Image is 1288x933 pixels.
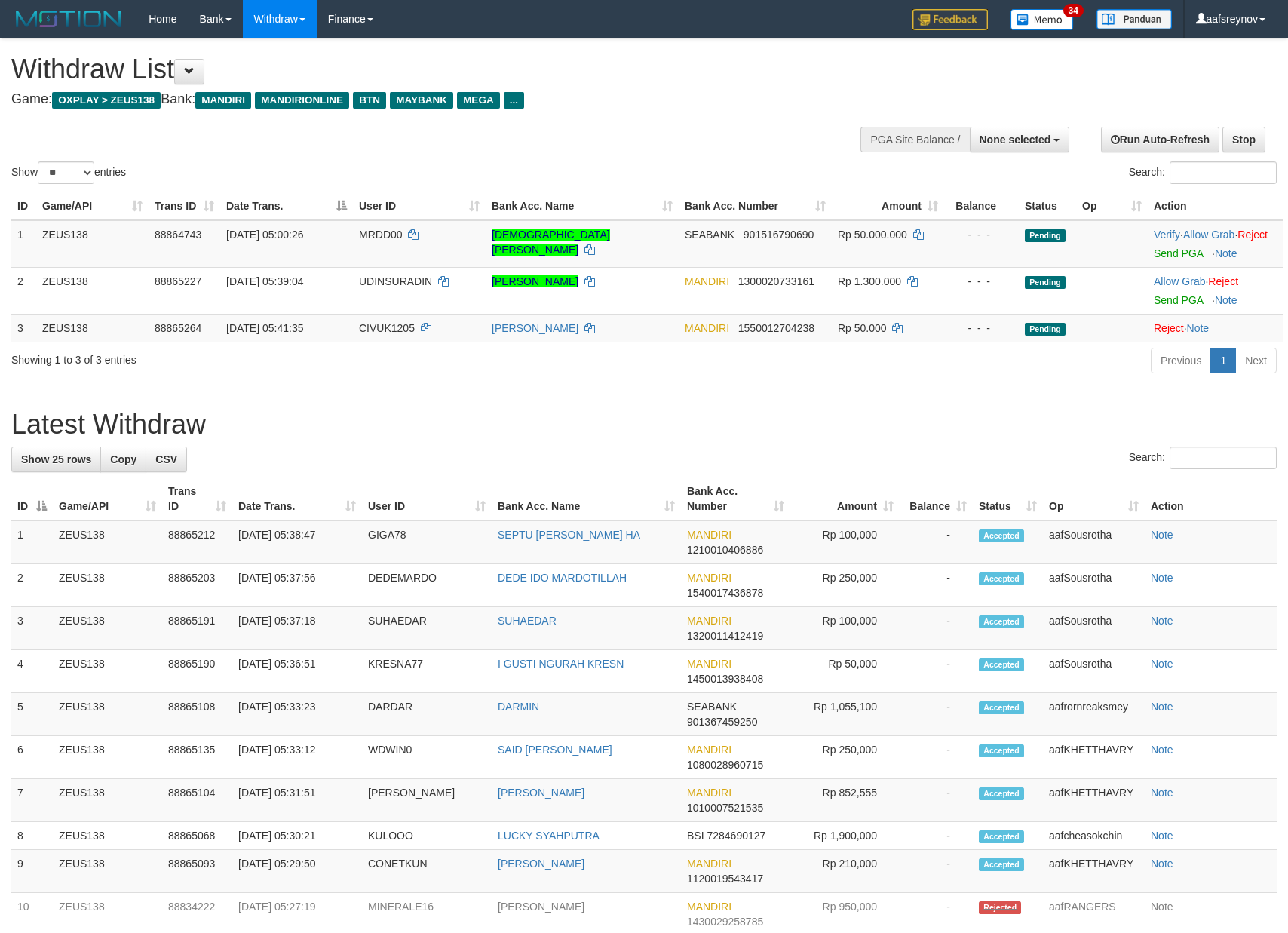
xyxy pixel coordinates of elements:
a: Note [1151,529,1173,541]
span: MANDIRIONLINE [255,92,349,109]
td: 2 [11,267,36,314]
span: Pending [1025,229,1066,242]
span: SEABANK [685,229,734,241]
td: DEDEMARDO [362,564,492,607]
a: Allow Grab [1183,229,1234,241]
span: MANDIRI [687,572,731,584]
span: Accepted [979,858,1024,871]
td: [DATE] 05:36:51 [232,650,362,693]
td: - [900,650,973,693]
span: Copy 1010007521535 to clipboard [687,802,763,814]
a: DEDE IDO MARDOTILLAH [498,572,627,584]
span: Rejected [979,901,1021,914]
div: - - - [950,274,1013,289]
span: 34 [1063,4,1084,17]
span: Copy 1120019543417 to clipboard [687,873,763,885]
td: 88865108 [162,693,232,736]
span: SEABANK [687,701,737,713]
th: Status [1019,192,1076,220]
span: [DATE] 05:41:35 [226,322,303,334]
a: Note [1151,572,1173,584]
span: MANDIRI [687,529,731,541]
td: aafSousrotha [1043,607,1145,650]
span: MANDIRI [687,858,731,870]
td: 88865203 [162,564,232,607]
span: MANDIRI [195,92,251,109]
span: Copy 1300020733161 to clipboard [738,275,814,287]
td: DARDAR [362,693,492,736]
a: Copy [100,447,146,472]
img: Feedback.jpg [912,9,988,30]
div: Showing 1 to 3 of 3 entries [11,346,526,367]
a: Reject [1208,275,1238,287]
th: Amount: activate to sort column ascending [790,477,900,520]
a: SAID [PERSON_NAME] [498,744,612,756]
span: CSV [155,453,177,465]
td: 1 [11,220,36,268]
span: Copy 901516790690 to clipboard [744,229,814,241]
td: ZEUS138 [53,779,162,822]
span: Copy 7284690127 to clipboard [707,830,765,842]
th: ID [11,192,36,220]
span: MANDIRI [685,275,729,287]
td: · · [1148,220,1283,268]
a: Reject [1154,322,1184,334]
a: [DEMOGRAPHIC_DATA][PERSON_NAME] [492,229,610,256]
img: panduan.png [1096,9,1172,29]
td: - [900,850,973,893]
a: [PERSON_NAME] [498,787,584,799]
span: Copy 1320011412419 to clipboard [687,630,763,642]
span: UDINSURADIN [359,275,432,287]
td: Rp 250,000 [790,736,900,779]
img: Button%20Memo.svg [1010,9,1074,30]
span: Accepted [979,744,1024,757]
td: [DATE] 05:37:56 [232,564,362,607]
button: None selected [970,127,1070,152]
span: ... [504,92,524,109]
span: Copy 1550012704238 to clipboard [738,322,814,334]
span: Accepted [979,787,1024,800]
td: - [900,736,973,779]
span: Accepted [979,701,1024,714]
td: 9 [11,850,53,893]
span: MAYBANK [390,92,453,109]
th: Status: activate to sort column ascending [973,477,1043,520]
span: [DATE] 05:00:26 [226,229,303,241]
td: ZEUS138 [36,314,149,342]
td: [DATE] 05:38:47 [232,520,362,564]
td: 88865068 [162,822,232,850]
td: ZEUS138 [53,607,162,650]
span: MANDIRI [685,322,729,334]
a: Run Auto-Refresh [1101,127,1219,152]
a: Allow Grab [1154,275,1205,287]
a: SEPTU [PERSON_NAME] HA [498,529,640,541]
td: 1 [11,520,53,564]
span: Copy 1430029258785 to clipboard [687,916,763,928]
td: Rp 100,000 [790,607,900,650]
td: 7 [11,779,53,822]
a: CSV [146,447,187,472]
td: [DATE] 05:31:51 [232,779,362,822]
th: Balance: activate to sort column ascending [900,477,973,520]
th: ID: activate to sort column descending [11,477,53,520]
th: Trans ID: activate to sort column ascending [162,477,232,520]
td: KULOOO [362,822,492,850]
a: Note [1151,901,1173,913]
span: Pending [1025,276,1066,289]
th: Bank Acc. Name: activate to sort column ascending [486,192,679,220]
td: CONETKUN [362,850,492,893]
td: KRESNA77 [362,650,492,693]
span: Accepted [979,572,1024,585]
span: Copy 1540017436878 to clipboard [687,587,763,599]
span: MANDIRI [687,787,731,799]
a: [PERSON_NAME] [498,901,584,913]
a: Show 25 rows [11,447,101,472]
td: 88865191 [162,607,232,650]
a: Note [1151,658,1173,670]
th: Date Trans.: activate to sort column descending [220,192,353,220]
span: Accepted [979,830,1024,843]
td: Rp 1,900,000 [790,822,900,850]
a: [PERSON_NAME] [492,275,578,287]
a: LUCKY SYAHPUTRA [498,830,600,842]
span: 88865264 [155,322,201,334]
